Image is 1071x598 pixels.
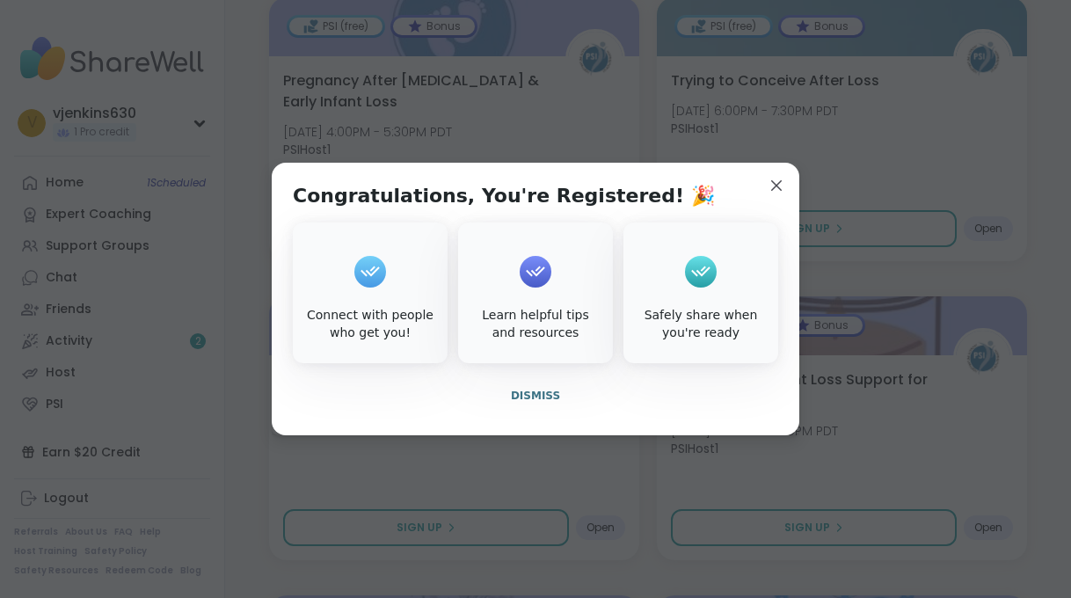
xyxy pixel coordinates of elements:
div: Safely share when you're ready [627,307,775,341]
button: Dismiss [293,377,778,414]
div: Connect with people who get you! [296,307,444,341]
h1: Congratulations, You're Registered! 🎉 [293,184,715,208]
div: Learn helpful tips and resources [462,307,609,341]
span: Dismiss [511,390,560,402]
